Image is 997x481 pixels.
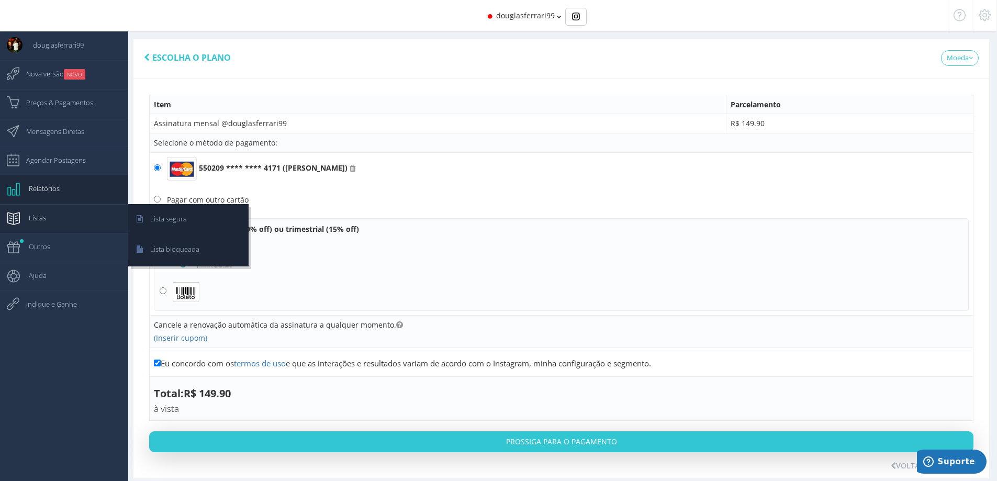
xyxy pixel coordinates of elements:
img: User Image [7,37,23,53]
span: Nova versão [16,61,85,87]
a: termos de uso [234,358,286,368]
img: mastercard.png [167,157,197,181]
span: Total: [154,386,231,416]
div: Pagar com outro cartão [167,195,249,205]
a: Moeda [941,50,979,66]
span: Escolha o plano [152,52,231,63]
span: Lista bloqueada [140,236,199,262]
span: Ajuda [18,262,47,288]
label: Eu concordo com os e que as interações e resultados variam de acordo com o Instagram, minha confi... [154,357,651,369]
button: Prossiga para o pagamento [149,431,973,452]
span: Preços & Pagamentos [16,90,93,116]
span: R$ 149.90 [154,386,231,416]
input: Pagar com outro cartão [154,196,161,203]
span: Relatórios [18,175,60,202]
td: Assinatura mensal @douglasferrari99 [150,114,726,133]
th: Parcelamento [726,95,973,114]
a: (Inserir cupom) [154,333,207,343]
img: boleto_icon.png [173,282,199,303]
span: douglasferrari99 [23,32,84,58]
a: Lista segura [130,206,247,234]
th: Item [150,95,726,114]
small: NOVO [64,69,85,80]
a: Lista bloqueada [130,236,247,265]
span: Lista segura [140,206,187,232]
span: Outros [18,233,50,260]
div: Basic example [565,8,587,26]
span: Mensagens Diretas [16,118,84,144]
span: douglasferrari99 [496,10,555,20]
b: * Apenas plano anual (30% off) ou trimestrial (15% off) [160,224,359,234]
span: R$ 149.90 [731,118,765,128]
small: à vista [154,402,179,415]
span: Indique e Ganhe [16,291,77,317]
img: Instagram_simple_icon.svg [572,13,580,20]
button: Voltar aos Planos [884,457,979,474]
div: Selecione o método de pagamento: [154,138,969,148]
span: Listas [18,205,46,231]
iframe: Abre um widget para que você possa encontrar mais informações [917,450,987,476]
label: Cancele a renovação automática da assinatura a qualquer momento. [154,320,403,330]
span: Agendar Postagens [16,147,86,173]
input: Eu concordo com ostermos de usoe que as interações e resultados variam de acordo com o Instagram,... [154,360,161,366]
